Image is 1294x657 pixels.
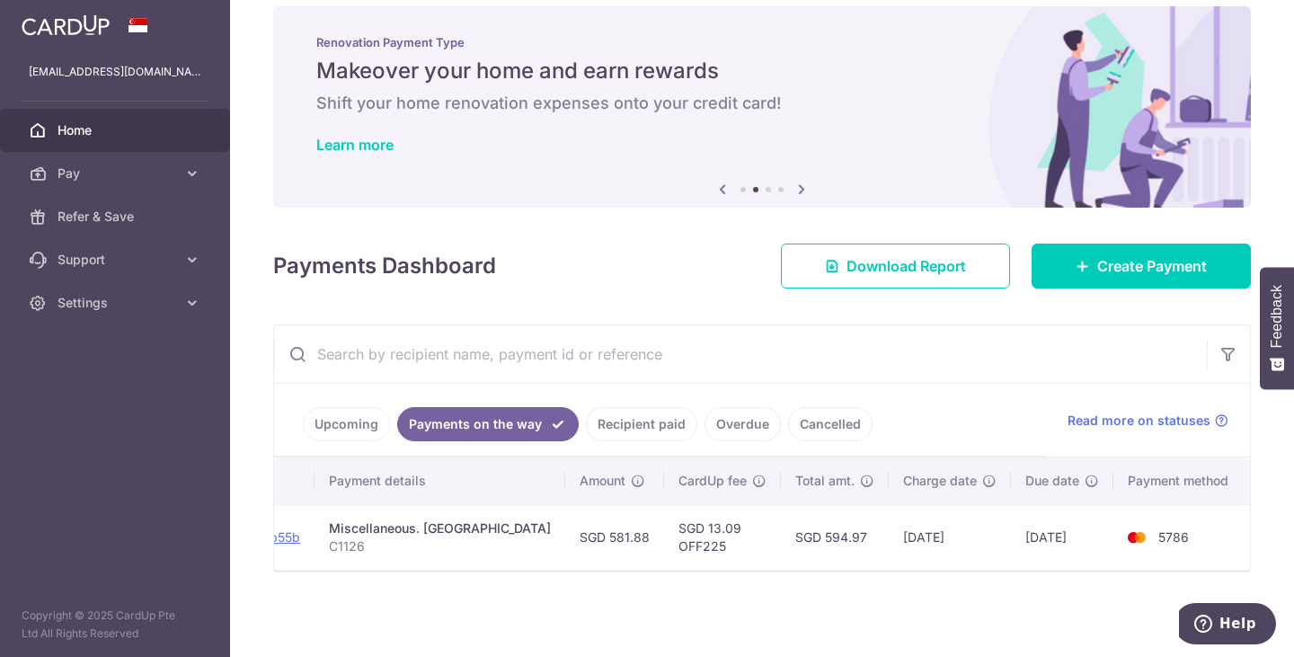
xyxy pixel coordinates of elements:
[846,255,966,277] span: Download Report
[29,63,201,81] p: [EMAIL_ADDRESS][DOMAIN_NAME]
[586,407,697,441] a: Recipient paid
[1158,529,1189,545] span: 5786
[795,472,855,490] span: Total amt.
[22,14,110,36] img: CardUp
[329,537,551,555] p: C1126
[664,504,781,570] td: SGD 13.09 OFF225
[316,136,394,154] a: Learn more
[273,6,1251,208] img: Renovation banner
[58,208,176,226] span: Refer & Save
[273,250,496,282] h4: Payments Dashboard
[316,57,1208,85] h5: Makeover your home and earn rewards
[1260,267,1294,389] button: Feedback - Show survey
[397,407,579,441] a: Payments on the way
[1025,472,1079,490] span: Due date
[315,457,565,504] th: Payment details
[705,407,781,441] a: Overdue
[1011,504,1113,570] td: [DATE]
[903,472,977,490] span: Charge date
[1032,244,1251,289] a: Create Payment
[316,35,1208,49] p: Renovation Payment Type
[1068,412,1210,430] span: Read more on statuses
[58,121,176,139] span: Home
[58,164,176,182] span: Pay
[580,472,625,490] span: Amount
[1269,285,1285,348] span: Feedback
[788,407,873,441] a: Cancelled
[1097,255,1207,277] span: Create Payment
[274,325,1207,383] input: Search by recipient name, payment id or reference
[678,472,747,490] span: CardUp fee
[1179,603,1276,648] iframe: Opens a widget where you can find more information
[58,251,176,269] span: Support
[781,244,1010,289] a: Download Report
[1119,527,1155,548] img: Bank Card
[1068,412,1228,430] a: Read more on statuses
[781,504,889,570] td: SGD 594.97
[316,93,1208,114] h6: Shift your home renovation expenses onto your credit card!
[565,504,664,570] td: SGD 581.88
[1113,457,1250,504] th: Payment method
[889,504,1011,570] td: [DATE]
[329,519,551,537] div: Miscellaneous. [GEOGRAPHIC_DATA]
[303,407,390,441] a: Upcoming
[58,294,176,312] span: Settings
